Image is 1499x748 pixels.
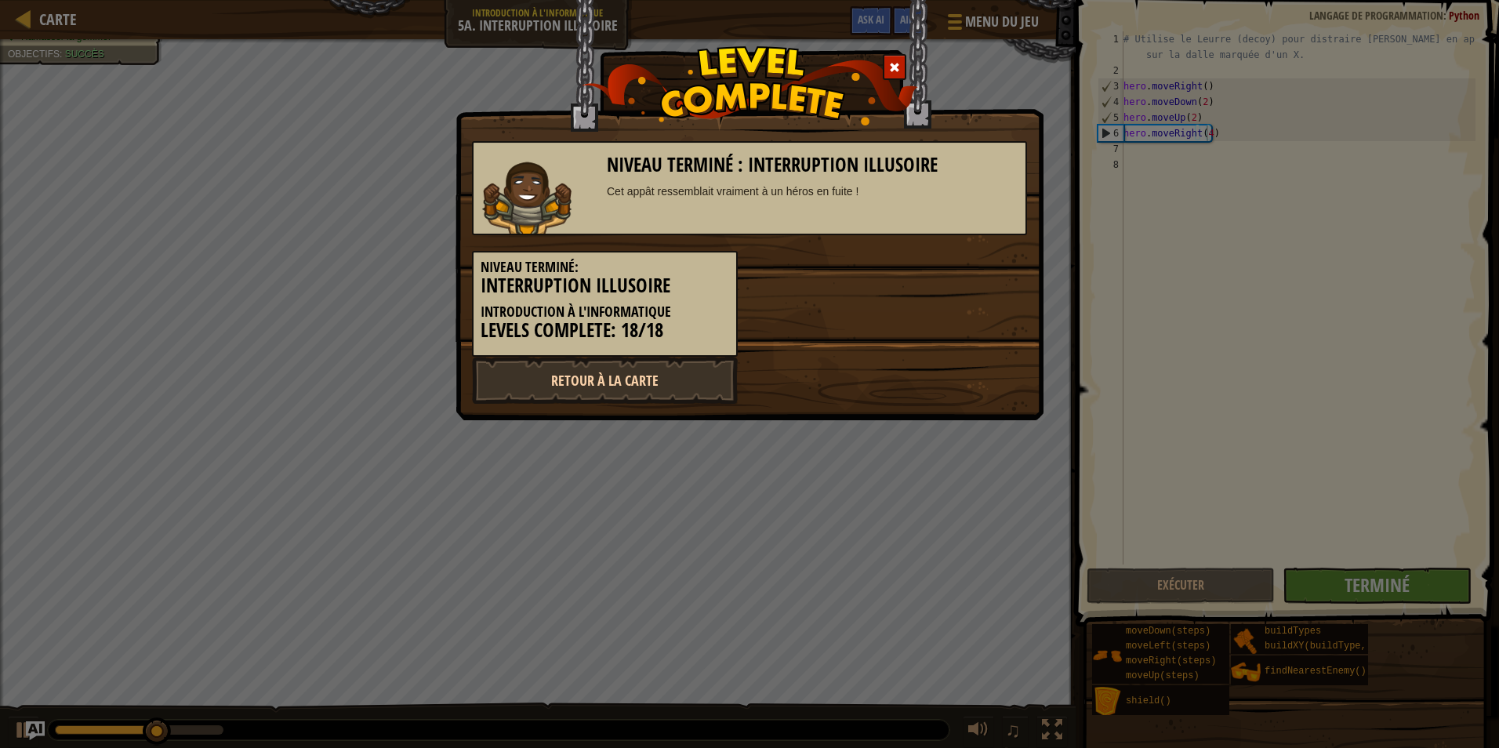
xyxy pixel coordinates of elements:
div: Cet appât ressemblait vraiment à un héros en fuite ! [607,183,1018,199]
a: Retour à la Carte [472,357,738,404]
img: raider.png [481,162,572,234]
h5: Niveau terminé: [481,260,729,275]
img: level_complete.png [582,46,918,125]
h3: Niveau terminé : Interruption Illusoire [607,154,1018,176]
h5: Introduction à l'Informatique [481,304,729,320]
h3: Levels Complete: 18/18 [481,320,729,341]
h3: Interruption Illusoire [481,275,729,296]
